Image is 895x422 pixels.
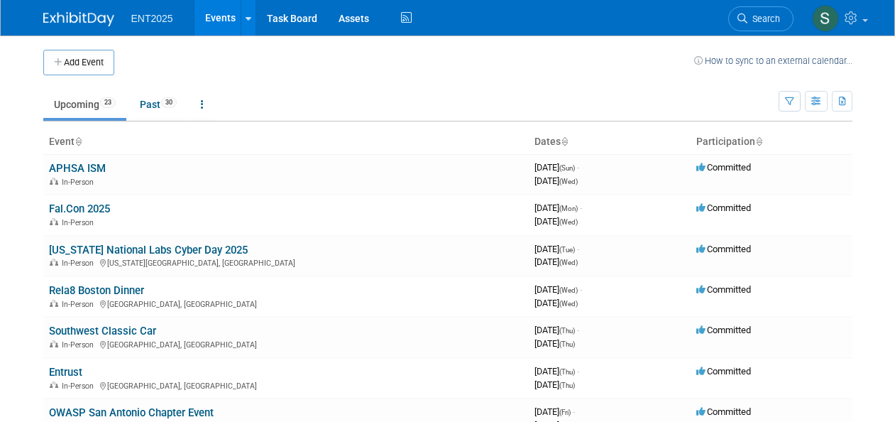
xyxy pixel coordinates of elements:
span: - [573,406,575,417]
span: (Thu) [559,382,575,389]
a: Sort by Participation Type [755,136,762,147]
img: Stephanie Silva [812,5,839,32]
div: [GEOGRAPHIC_DATA], [GEOGRAPHIC_DATA] [49,379,523,391]
span: [DATE] [534,244,579,254]
span: In-Person [62,259,98,268]
a: Sort by Event Name [75,136,82,147]
th: Dates [529,130,691,154]
a: Fal.Con 2025 [49,202,110,215]
span: (Wed) [559,178,578,185]
span: [DATE] [534,325,579,335]
img: In-Person Event [50,178,58,185]
span: In-Person [62,218,98,227]
span: Committed [696,366,751,377]
span: Search [747,13,780,24]
div: [US_STATE][GEOGRAPHIC_DATA], [GEOGRAPHIC_DATA] [49,256,523,268]
span: (Wed) [559,218,578,226]
button: Add Event [43,50,114,75]
a: [US_STATE] National Labs Cyber Day 2025 [49,244,248,256]
span: (Sun) [559,164,575,172]
div: [GEOGRAPHIC_DATA], [GEOGRAPHIC_DATA] [49,298,523,309]
span: 30 [161,97,177,108]
img: In-Person Event [50,382,58,389]
span: [DATE] [534,406,575,417]
span: - [577,366,579,377]
span: 23 [100,97,116,108]
span: (Thu) [559,368,575,376]
span: Committed [696,244,751,254]
span: ENT2025 [131,13,173,24]
span: [DATE] [534,202,582,213]
span: In-Person [62,382,98,391]
span: (Thu) [559,327,575,335]
span: [DATE] [534,366,579,377]
span: Committed [696,406,751,417]
a: Southwest Classic Car [49,325,156,337]
span: (Wed) [559,286,578,294]
th: Event [43,130,529,154]
div: [GEOGRAPHIC_DATA], [GEOGRAPHIC_DATA] [49,338,523,350]
a: Upcoming23 [43,91,126,118]
span: [DATE] [534,284,582,295]
span: Committed [696,284,751,295]
span: Committed [696,325,751,335]
span: [DATE] [534,379,575,390]
a: Past30 [129,91,187,118]
span: - [580,284,582,295]
span: Committed [696,202,751,213]
span: In-Person [62,340,98,350]
span: [DATE] [534,216,578,227]
span: [DATE] [534,175,578,186]
span: - [577,244,579,254]
a: OWASP San Antonio Chapter Event [49,406,214,419]
a: How to sync to an external calendar... [694,55,852,66]
a: Rela8 Boston Dinner [49,284,144,297]
img: In-Person Event [50,259,58,266]
span: (Wed) [559,259,578,266]
span: (Tue) [559,246,575,254]
span: (Mon) [559,205,578,212]
a: Sort by Start Date [561,136,568,147]
img: In-Person Event [50,218,58,225]
span: [DATE] [534,338,575,349]
a: Search [728,6,794,31]
span: In-Person [62,178,98,187]
span: In-Person [62,300,98,309]
span: Committed [696,162,751,173]
img: In-Person Event [50,340,58,347]
span: - [577,162,579,173]
img: In-Person Event [50,300,58,307]
span: [DATE] [534,298,578,308]
th: Participation [691,130,852,154]
a: APHSA ISM [49,162,106,175]
img: ExhibitDay [43,12,114,26]
span: - [577,325,579,335]
span: (Wed) [559,300,578,308]
span: [DATE] [534,162,579,173]
span: - [580,202,582,213]
a: Entrust [49,366,82,379]
span: (Thu) [559,340,575,348]
span: (Fri) [559,409,571,416]
span: [DATE] [534,256,578,267]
